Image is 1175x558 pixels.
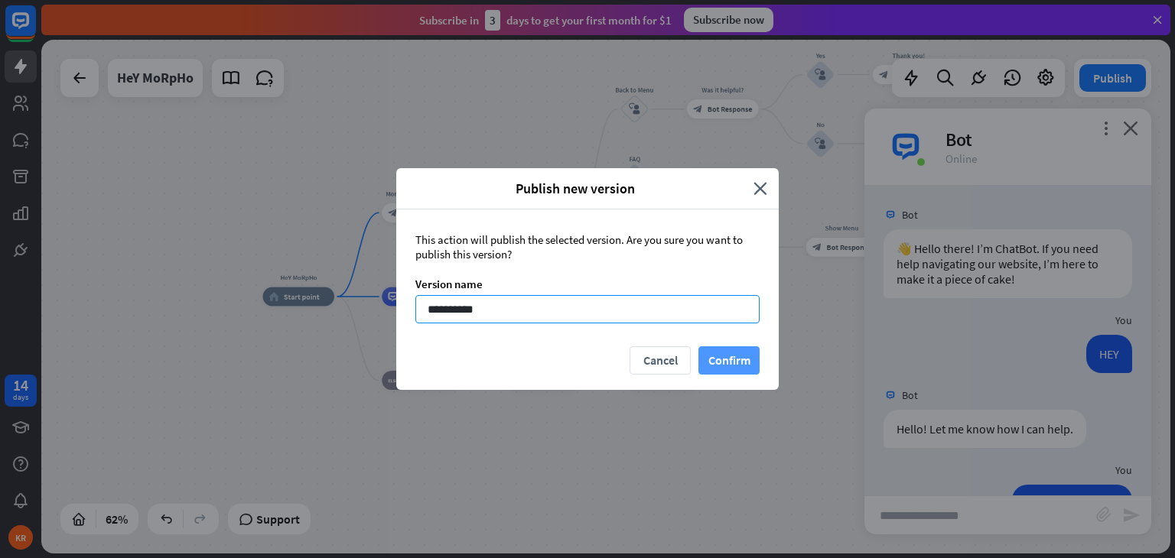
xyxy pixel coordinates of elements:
[415,277,760,291] div: Version name
[415,232,760,261] div: This action will publish the selected version. Are you sure you want to publish this version?
[408,180,742,197] span: Publish new version
[630,346,691,375] button: Cancel
[753,180,767,197] i: close
[698,346,760,375] button: Confirm
[12,6,58,52] button: Open LiveChat chat widget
